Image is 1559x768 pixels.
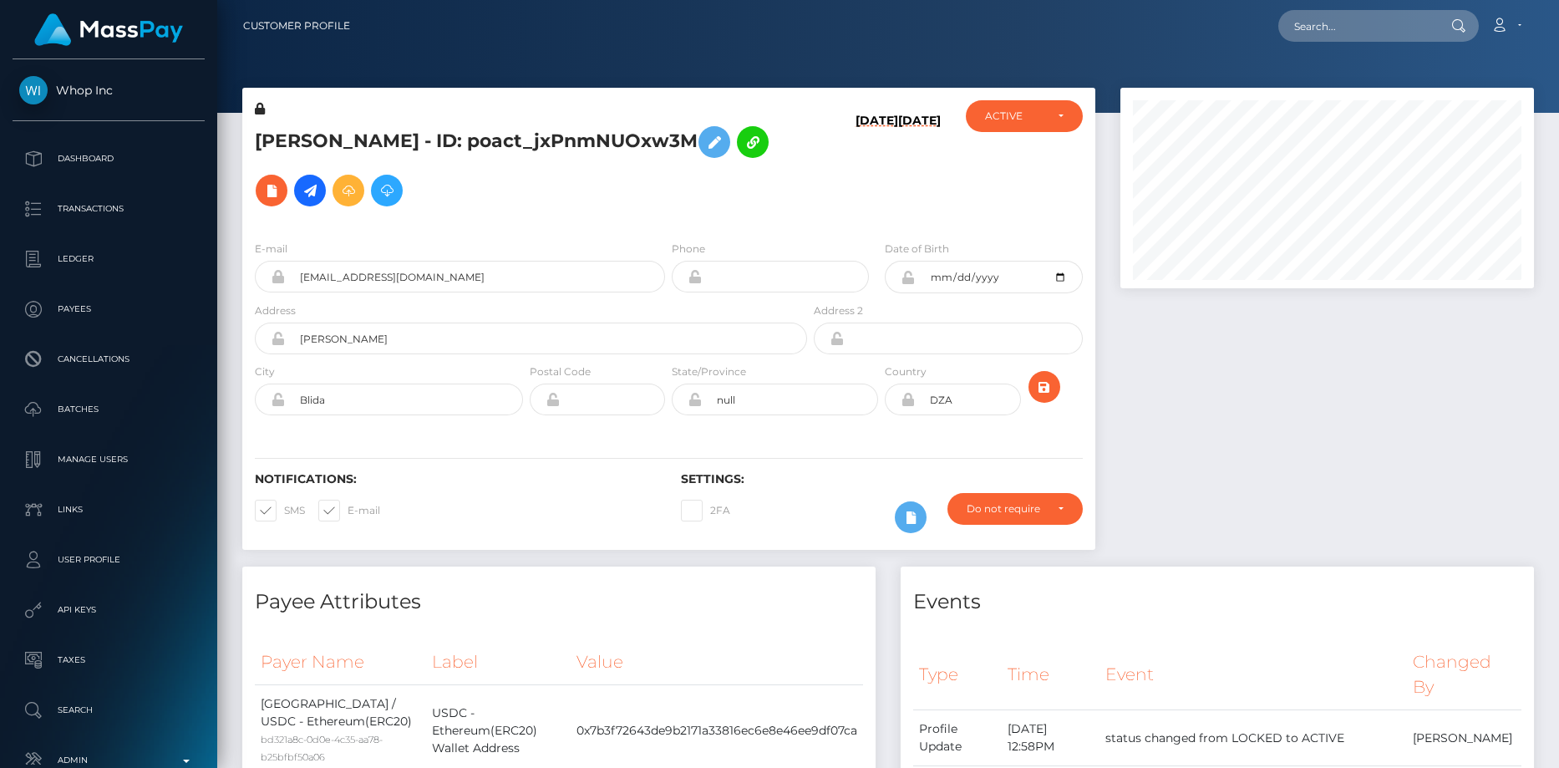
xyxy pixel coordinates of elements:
[885,242,949,257] label: Date of Birth
[255,472,656,486] h6: Notifications:
[985,109,1044,123] div: ACTIVE
[1278,10,1435,42] input: Search...
[13,188,205,230] a: Transactions
[318,500,380,521] label: E-mail
[13,639,205,681] a: Taxes
[1002,710,1100,766] td: [DATE] 12:58PM
[13,589,205,631] a: API Keys
[530,364,591,379] label: Postal Code
[913,710,1002,766] td: Profile Update
[426,639,571,685] th: Label
[34,13,183,46] img: MassPay Logo
[571,639,863,685] th: Value
[19,598,198,623] p: API Keys
[294,175,326,206] a: Initiate Payout
[947,493,1082,525] button: Do not require
[13,389,205,430] a: Batches
[19,698,198,723] p: Search
[19,146,198,171] p: Dashboard
[255,639,426,685] th: Payer Name
[898,114,941,221] h6: [DATE]
[255,500,305,521] label: SMS
[1099,639,1407,710] th: Event
[19,497,198,522] p: Links
[13,338,205,380] a: Cancellations
[967,502,1044,516] div: Do not require
[19,76,48,104] img: Whop Inc
[1407,710,1521,766] td: [PERSON_NAME]
[966,100,1083,132] button: ACTIVE
[243,8,350,43] a: Customer Profile
[13,238,205,280] a: Ledger
[261,734,383,763] small: bd321a8c-0d0e-4c35-aa78-b25bfbf50a06
[13,83,205,98] span: Whop Inc
[672,364,746,379] label: State/Province
[672,242,705,257] label: Phone
[681,500,730,521] label: 2FA
[19,397,198,422] p: Batches
[19,196,198,221] p: Transactions
[255,364,275,379] label: City
[255,587,863,617] h4: Payee Attributes
[13,689,205,731] a: Search
[13,539,205,581] a: User Profile
[913,639,1002,710] th: Type
[913,587,1521,617] h4: Events
[13,138,205,180] a: Dashboard
[19,347,198,372] p: Cancellations
[13,288,205,330] a: Payees
[681,472,1082,486] h6: Settings:
[255,242,287,257] label: E-mail
[13,489,205,531] a: Links
[1002,639,1100,710] th: Time
[856,114,898,221] h6: [DATE]
[255,303,296,318] label: Address
[814,303,863,318] label: Address 2
[1099,710,1407,766] td: status changed from LOCKED to ACTIVE
[19,297,198,322] p: Payees
[13,439,205,481] a: Manage Users
[19,247,198,272] p: Ledger
[19,648,198,673] p: Taxes
[19,547,198,572] p: User Profile
[885,364,927,379] label: Country
[255,118,798,215] h5: [PERSON_NAME] - ID: poact_jxPnmNUOxw3M
[1407,639,1521,710] th: Changed By
[19,447,198,472] p: Manage Users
